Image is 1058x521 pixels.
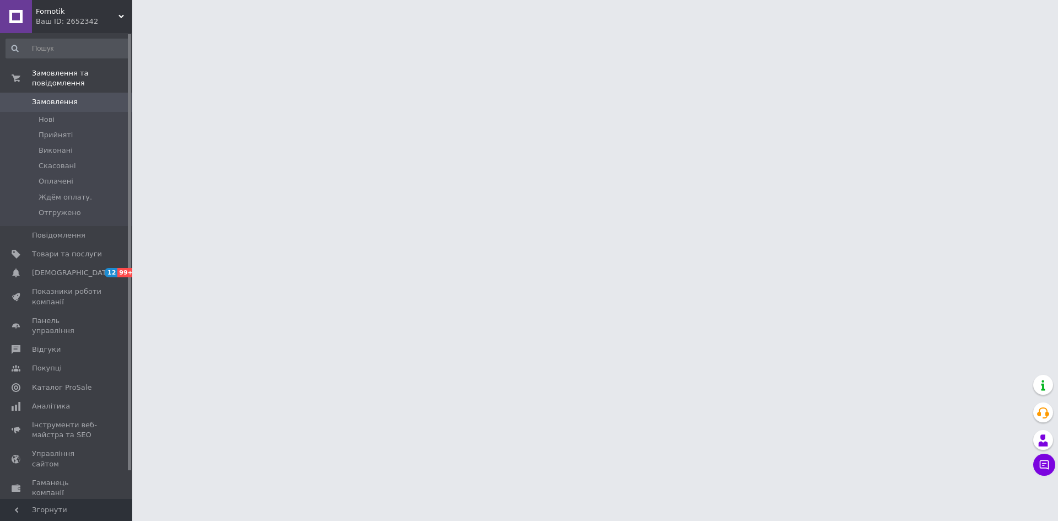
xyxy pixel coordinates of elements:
[39,161,76,171] span: Скасовані
[39,130,73,140] span: Прийняті
[117,268,136,277] span: 99+
[32,230,85,240] span: Повідомлення
[39,208,81,218] span: Отгружено
[32,268,114,278] span: [DEMOGRAPHIC_DATA]
[32,287,102,307] span: Показники роботи компанії
[32,401,70,411] span: Аналітика
[32,97,78,107] span: Замовлення
[36,7,118,17] span: Fornotik
[32,68,132,88] span: Замовлення та повідомлення
[36,17,132,26] div: Ваш ID: 2652342
[32,316,102,336] span: Панель управління
[39,176,73,186] span: Оплачені
[39,115,55,125] span: Нові
[32,449,102,469] span: Управління сайтом
[39,146,73,155] span: Виконані
[105,268,117,277] span: 12
[32,363,62,373] span: Покупці
[32,420,102,440] span: Інструменти веб-майстра та SEO
[32,478,102,498] span: Гаманець компанії
[6,39,130,58] input: Пошук
[1033,454,1055,476] button: Чат з покупцем
[32,345,61,355] span: Відгуки
[39,192,92,202] span: Ждём оплату.
[32,249,102,259] span: Товари та послуги
[32,383,91,393] span: Каталог ProSale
